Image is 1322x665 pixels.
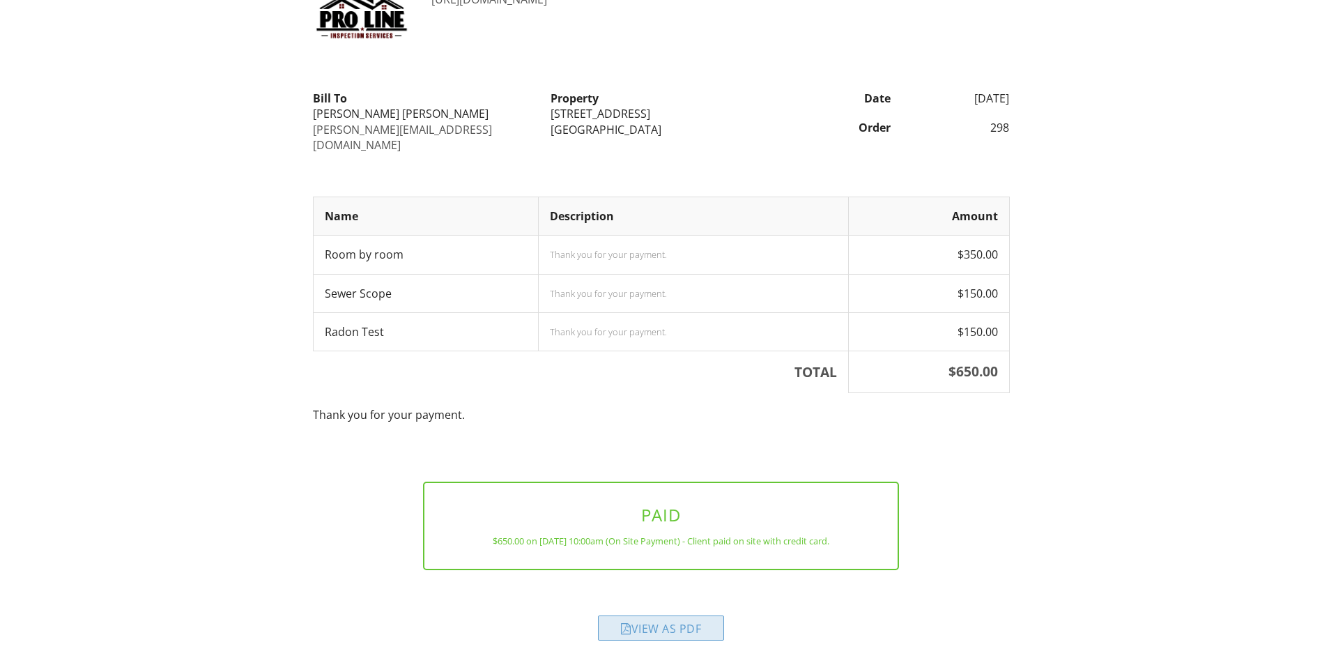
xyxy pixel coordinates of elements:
[551,106,771,121] div: [STREET_ADDRESS]
[313,197,538,235] th: Name
[313,351,849,393] th: TOTAL
[325,247,403,262] span: Room by room
[780,91,899,106] div: Date
[598,624,724,639] a: View as PDF
[313,91,347,106] strong: Bill To
[550,288,837,299] div: Thank you for your payment.
[538,197,848,235] th: Description
[899,91,1018,106] div: [DATE]
[325,286,392,301] span: Sewer Scope
[551,91,599,106] strong: Property
[598,616,724,641] div: View as PDF
[325,324,384,339] span: Radon Test
[849,351,1009,393] th: $650.00
[899,120,1018,135] div: 298
[447,535,875,546] div: $650.00 on [DATE] 10:00am (On Site Payment) - Client paid on site with credit card.
[447,505,875,524] h3: PAID
[313,407,1010,422] p: Thank you for your payment.
[849,274,1009,312] td: $150.00
[849,197,1009,235] th: Amount
[849,236,1009,274] td: $350.00
[313,106,534,121] div: [PERSON_NAME] [PERSON_NAME]
[551,122,771,137] div: [GEOGRAPHIC_DATA]
[550,326,837,337] div: Thank you for your payment.
[550,249,837,260] div: Thank you for your payment.
[849,313,1009,351] td: $150.00
[780,120,899,135] div: Order
[313,122,492,153] a: [PERSON_NAME][EMAIL_ADDRESS][DOMAIN_NAME]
